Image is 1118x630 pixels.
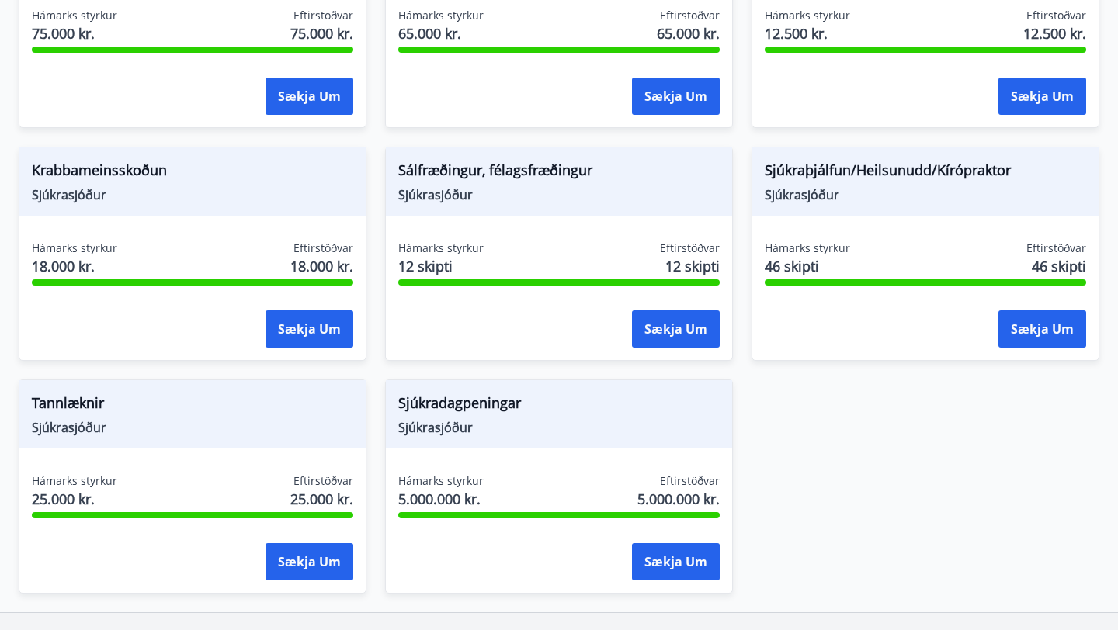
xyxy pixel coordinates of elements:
[290,489,353,509] span: 25.000 kr.
[32,8,117,23] span: Hámarks styrkur
[657,23,720,43] span: 65.000 kr.
[660,8,720,23] span: Eftirstöðvar
[398,186,720,203] span: Sjúkrasjóður
[632,78,720,115] button: Sækja um
[32,489,117,509] span: 25.000 kr.
[398,256,484,276] span: 12 skipti
[632,310,720,348] button: Sækja um
[398,473,484,489] span: Hámarks styrkur
[1032,256,1086,276] span: 46 skipti
[765,256,850,276] span: 46 skipti
[32,393,353,419] span: Tannlæknir
[632,543,720,580] button: Sækja um
[32,241,117,256] span: Hámarks styrkur
[1026,241,1086,256] span: Eftirstöðvar
[1023,23,1086,43] span: 12.500 kr.
[32,473,117,489] span: Hámarks styrkur
[290,23,353,43] span: 75.000 kr.
[32,23,117,43] span: 75.000 kr.
[398,393,720,419] span: Sjúkradagpeningar
[398,23,484,43] span: 65.000 kr.
[765,23,850,43] span: 12.500 kr.
[765,160,1086,186] span: Sjúkraþjálfun/Heilsunudd/Kírópraktor
[660,473,720,489] span: Eftirstöðvar
[665,256,720,276] span: 12 skipti
[998,78,1086,115] button: Sækja um
[266,543,353,580] button: Sækja um
[398,160,720,186] span: Sálfræðingur, félagsfræðingur
[266,310,353,348] button: Sækja um
[32,256,117,276] span: 18.000 kr.
[266,78,353,115] button: Sækja um
[765,241,850,256] span: Hámarks styrkur
[398,489,484,509] span: 5.000.000 kr.
[32,160,353,186] span: Krabbameinsskoðun
[1026,8,1086,23] span: Eftirstöðvar
[32,186,353,203] span: Sjúkrasjóður
[637,489,720,509] span: 5.000.000 kr.
[32,419,353,436] span: Sjúkrasjóður
[660,241,720,256] span: Eftirstöðvar
[765,186,1086,203] span: Sjúkrasjóður
[293,473,353,489] span: Eftirstöðvar
[765,8,850,23] span: Hámarks styrkur
[293,8,353,23] span: Eftirstöðvar
[998,310,1086,348] button: Sækja um
[293,241,353,256] span: Eftirstöðvar
[290,256,353,276] span: 18.000 kr.
[398,419,720,436] span: Sjúkrasjóður
[398,241,484,256] span: Hámarks styrkur
[398,8,484,23] span: Hámarks styrkur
